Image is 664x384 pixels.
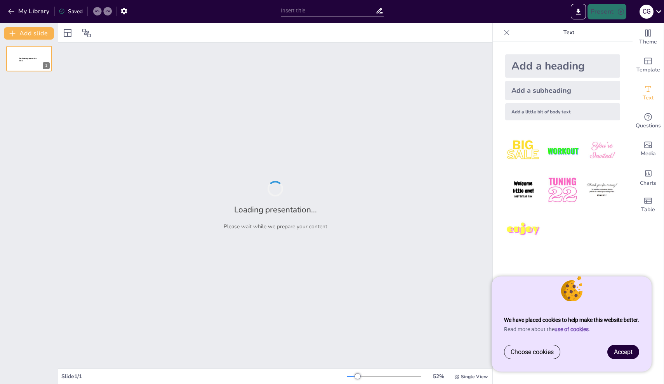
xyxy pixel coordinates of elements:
[429,373,448,380] div: 52 %
[588,4,626,19] button: Present
[281,5,375,16] input: Insert title
[554,326,589,332] a: use of cookies
[584,172,620,208] img: 6.jpeg
[633,135,664,163] div: Add images, graphics, shapes or video
[614,348,633,356] span: Accept
[633,107,664,135] div: Get real-time input from your audience
[82,28,91,38] span: Position
[633,191,664,219] div: Add a table
[513,23,625,42] p: Text
[61,373,347,380] div: Slide 1 / 1
[641,149,656,158] span: Media
[59,8,83,15] div: Saved
[224,223,327,230] p: Please wait while we prepare your content
[461,374,488,380] span: Single View
[636,122,661,130] span: Questions
[234,204,317,215] h2: Loading presentation...
[640,179,656,188] span: Charts
[608,345,639,359] a: Accept
[505,81,620,100] div: Add a subheading
[6,46,52,71] div: Sendsteps presentation editor1
[505,172,541,208] img: 4.jpeg
[571,4,586,19] button: Export to PowerPoint
[640,5,654,19] div: C G
[504,317,639,323] strong: We have placed cookies to help make this website better.
[639,38,657,46] span: Theme
[643,94,654,102] span: Text
[584,133,620,169] img: 3.jpeg
[19,57,37,62] span: Sendsteps presentation editor
[640,4,654,19] button: C G
[504,326,639,332] p: Read more about the .
[43,62,50,69] div: 1
[505,133,541,169] img: 1.jpeg
[633,23,664,51] div: Change the overall theme
[61,27,74,39] div: Layout
[504,345,560,359] a: Choose cookies
[4,27,54,40] button: Add slide
[633,79,664,107] div: Add text boxes
[511,348,554,356] span: Choose cookies
[633,51,664,79] div: Add ready made slides
[505,103,620,120] div: Add a little bit of body text
[633,163,664,191] div: Add charts and graphs
[641,205,655,214] span: Table
[505,212,541,248] img: 7.jpeg
[544,133,581,169] img: 2.jpeg
[505,54,620,78] div: Add a heading
[636,66,660,74] span: Template
[6,5,53,17] button: My Library
[544,172,581,208] img: 5.jpeg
